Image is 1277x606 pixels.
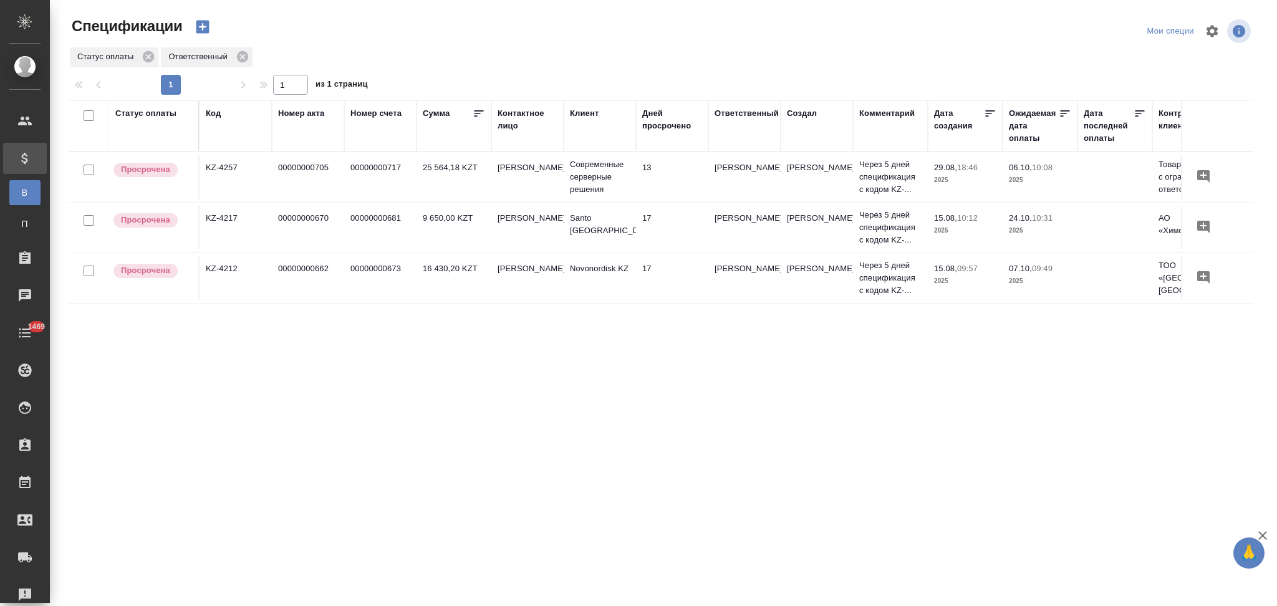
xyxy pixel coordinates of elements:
[1084,107,1134,145] div: Дата последней оплаты
[188,16,218,37] button: Создать
[1197,16,1227,46] span: Настроить таблицу
[859,107,915,120] div: Комментарий
[708,256,781,300] td: [PERSON_NAME]
[121,264,170,277] p: Просрочена
[491,256,564,300] td: [PERSON_NAME]
[272,256,344,300] td: 00000000662
[200,256,272,300] td: KZ-4212
[21,320,52,333] span: 1469
[570,158,630,196] p: Современные серверные решения
[636,206,708,249] td: 17
[636,155,708,199] td: 13
[708,155,781,199] td: [PERSON_NAME]
[417,155,491,199] td: 25 564,18 KZT
[934,275,996,287] p: 2025
[1009,107,1059,145] div: Ожидаемая дата оплаты
[708,206,781,249] td: [PERSON_NAME]
[168,50,231,63] p: Ответственный
[350,107,402,120] div: Номер счета
[200,155,272,199] td: KZ-4257
[69,16,183,36] span: Спецификации
[272,206,344,249] td: 00000000670
[570,107,599,120] div: Клиент
[491,206,564,249] td: [PERSON_NAME]
[206,107,221,120] div: Код
[121,214,170,226] p: Просрочена
[115,107,176,120] div: Статус оплаты
[1009,163,1032,172] p: 06.10,
[417,206,491,249] td: 9 650,00 KZT
[3,317,47,349] a: 1469
[934,107,984,132] div: Дата создания
[1009,213,1032,223] p: 24.10,
[1159,259,1218,297] p: ТОО «[GEOGRAPHIC_DATA] [GEOGRAPHIC_DATA]»
[781,155,853,199] td: [PERSON_NAME]
[781,206,853,249] td: [PERSON_NAME]
[344,206,417,249] td: 00000000681
[1159,212,1218,237] p: АО «Химфарм»
[16,218,34,230] span: П
[77,50,138,63] p: Статус оплаты
[1238,540,1260,566] span: 🙏
[278,107,324,120] div: Номер акта
[570,262,630,275] p: Novonordisk KZ
[957,264,978,273] p: 09:57
[1009,264,1032,273] p: 07.10,
[9,180,41,205] a: В
[491,155,564,199] td: [PERSON_NAME]
[570,212,630,237] p: Santo [GEOGRAPHIC_DATA]
[715,107,779,120] div: Ответственный
[70,47,158,67] div: Статус оплаты
[1009,224,1071,237] p: 2025
[1159,107,1218,132] div: Контрагент клиента
[781,256,853,300] td: [PERSON_NAME]
[1032,213,1053,223] p: 10:31
[423,107,450,120] div: Сумма
[272,155,344,199] td: 00000000705
[1009,275,1071,287] p: 2025
[1009,174,1071,186] p: 2025
[344,155,417,199] td: 00000000717
[934,163,957,172] p: 29.08,
[1233,537,1265,569] button: 🙏
[934,224,996,237] p: 2025
[642,107,702,132] div: Дней просрочено
[1032,163,1053,172] p: 10:08
[417,256,491,300] td: 16 430,20 KZT
[859,209,922,246] p: Через 5 дней спецификация с кодом KZ-...
[934,174,996,186] p: 2025
[16,186,34,199] span: В
[1227,19,1253,43] span: Посмотреть информацию
[161,47,252,67] div: Ответственный
[498,107,557,132] div: Контактное лицо
[957,213,978,223] p: 10:12
[934,264,957,273] p: 15.08,
[1159,158,1218,196] p: Товарищество с ограниченной ответстве...
[859,259,922,297] p: Через 5 дней спецификация с кодом KZ-...
[9,211,41,236] a: П
[787,107,817,120] div: Создал
[316,77,368,95] span: из 1 страниц
[957,163,978,172] p: 18:46
[1144,22,1197,41] div: split button
[636,256,708,300] td: 17
[121,163,170,176] p: Просрочена
[934,213,957,223] p: 15.08,
[344,256,417,300] td: 00000000673
[200,206,272,249] td: KZ-4217
[859,158,922,196] p: Через 5 дней спецификация с кодом KZ-...
[1032,264,1053,273] p: 09:49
